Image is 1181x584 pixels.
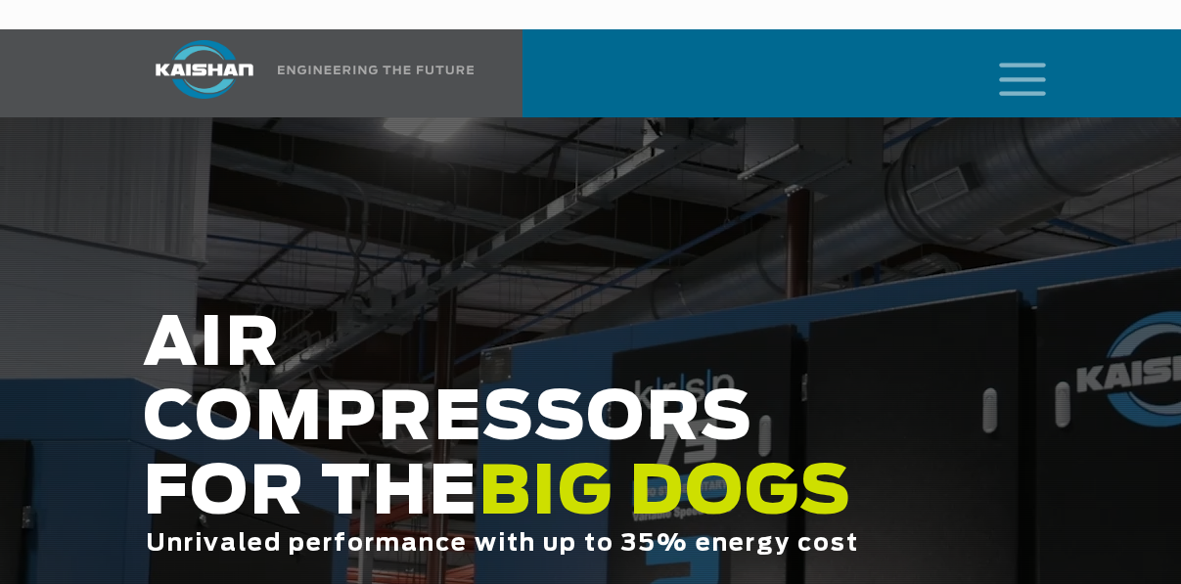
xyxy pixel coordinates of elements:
[478,461,852,527] span: BIG DOGS
[991,57,1024,90] a: mobile menu
[131,40,278,99] img: kaishan logo
[278,66,474,74] img: Engineering the future
[131,29,477,117] a: Kaishan USA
